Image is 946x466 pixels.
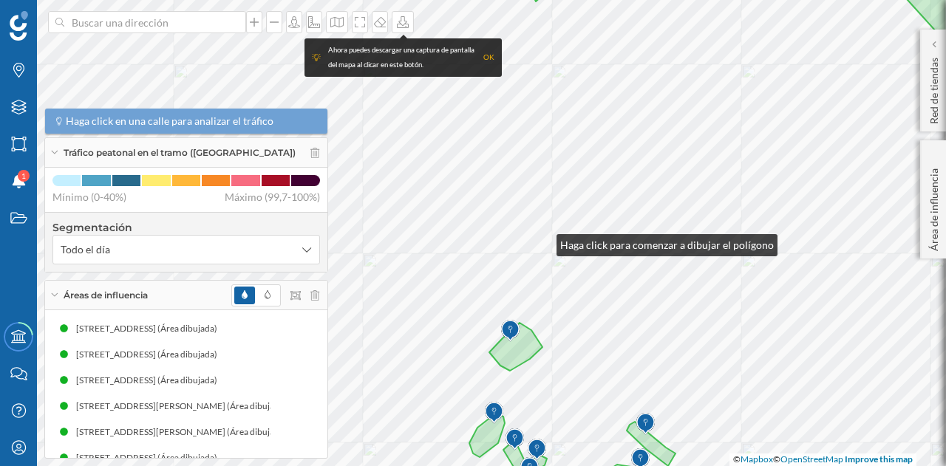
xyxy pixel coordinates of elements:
[52,220,320,235] h4: Segmentación
[483,50,494,65] div: OK
[76,321,225,336] div: [STREET_ADDRESS] (Área dibujada)
[64,289,148,302] span: Áreas de influencia
[64,146,296,160] span: Tráfico peatonal en el tramo ([GEOGRAPHIC_DATA])
[780,453,843,465] a: OpenStreetMap
[501,316,520,346] img: Marker
[30,10,82,24] span: Soporte
[10,11,28,41] img: Geoblink Logo
[528,435,546,465] img: Marker
[741,453,773,465] a: Mapbox
[76,399,294,414] div: [STREET_ADDRESS][PERSON_NAME] (Área dibujada)
[225,190,320,205] span: Máximo (99,7-100%)
[76,373,225,388] div: [STREET_ADDRESS] (Área dibujada)
[76,450,225,465] div: [STREET_ADDRESS] (Área dibujada)
[927,162,942,251] p: Área de influencia
[328,43,476,72] div: Ahora puedes descargar una captura de pantalla del mapa al clicar en este botón.
[729,453,916,466] div: © ©
[76,425,294,439] div: [STREET_ADDRESS][PERSON_NAME] (Área dibujada)
[927,52,942,124] p: Red de tiendas
[21,168,26,183] span: 1
[76,347,225,362] div: [STREET_ADDRESS] (Área dibujada)
[845,453,913,465] a: Improve this map
[485,398,503,428] img: Marker
[66,114,273,129] span: Haga click en una calle para analizar el tráfico
[557,234,777,256] div: Haga click para comenzar a dibujar el polígono
[506,425,524,454] img: Marker
[52,190,126,205] span: Mínimo (0-40%)
[61,242,110,257] span: Todo el día
[636,409,655,439] img: Marker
